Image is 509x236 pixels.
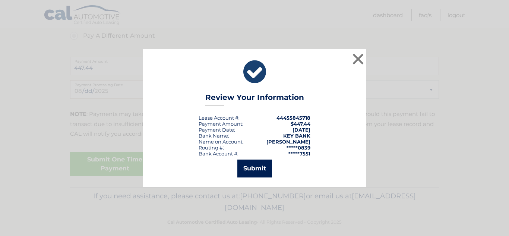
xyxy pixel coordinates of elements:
h3: Review Your Information [205,93,304,106]
div: Routing #: [199,145,224,151]
strong: KEY BANK [283,133,310,139]
div: Bank Name: [199,133,229,139]
button: Submit [237,160,272,177]
button: × [351,51,366,66]
span: Payment Date [199,127,234,133]
div: : [199,127,235,133]
div: Lease Account #: [199,115,240,121]
span: $447.44 [291,121,310,127]
strong: [PERSON_NAME] [266,139,310,145]
span: [DATE] [293,127,310,133]
div: Bank Account #: [199,151,238,157]
div: Payment Amount: [199,121,243,127]
strong: 44455845718 [276,115,310,121]
div: Name on Account: [199,139,244,145]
